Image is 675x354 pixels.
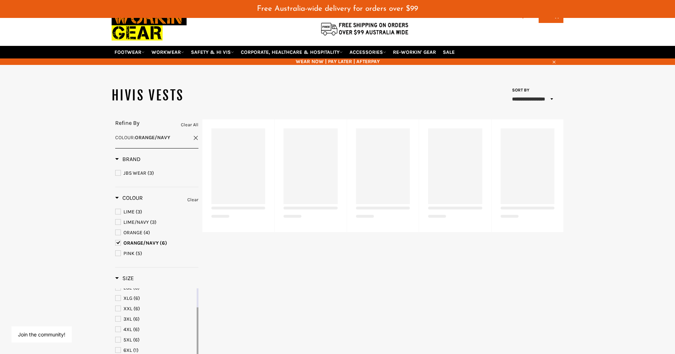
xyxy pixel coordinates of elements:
[135,134,170,141] strong: ORANGE/NAVY
[440,46,458,58] a: SALE
[123,306,132,312] span: XXL
[115,336,195,344] a: 5XL
[133,347,139,353] span: (1)
[115,134,198,141] a: Colour:ORANGE/NAVY
[112,5,187,46] img: Workin Gear leaders in Workwear, Safety Boots, PPE, Uniforms. Australia's No.1 in Workwear
[123,230,142,236] span: ORANGE
[115,134,134,141] span: Colour
[188,46,237,58] a: SAFETY & HI VIS
[112,46,147,58] a: FOOTWEAR
[115,326,195,334] a: 4XL
[181,121,198,129] a: Clear All
[390,46,439,58] a: RE-WORKIN' GEAR
[115,169,198,177] a: JBS WEAR
[257,5,418,13] span: Free Australia-wide delivery for orders over $99
[123,170,146,176] span: JBS WEAR
[133,306,140,312] span: (6)
[115,119,140,126] span: Refine By
[112,58,564,65] span: WEAR NOW | PAY LATER | AFTERPAY
[115,315,195,323] a: 3XL
[133,326,140,332] span: (6)
[18,331,65,338] button: Join the community!
[144,230,150,236] span: (4)
[123,337,132,343] span: 5XL
[136,250,142,256] span: (5)
[115,156,141,163] h3: Brand
[123,347,132,353] span: 6XL
[320,21,409,36] img: Flat $9.95 shipping Australia wide
[147,170,154,176] span: (3)
[115,194,143,201] span: Colour
[123,250,135,256] span: PINK
[115,229,198,237] a: ORANGE
[123,326,132,332] span: 4XL
[115,208,198,216] a: LIME
[238,46,346,58] a: CORPORATE, HEALTHCARE & HOSPITALITY
[115,305,195,313] a: XXL
[123,316,132,322] span: 3XL
[510,87,530,93] label: Sort by
[133,295,140,301] span: (6)
[112,87,338,105] h1: HIVIS VESTS
[133,316,140,322] span: (6)
[115,275,134,282] h3: Size
[115,250,198,258] a: PINK
[149,46,187,58] a: WORKWEAR
[150,219,156,225] span: (3)
[123,240,159,246] span: ORANGE/NAVY
[115,134,170,141] span: :
[133,337,140,343] span: (6)
[115,294,195,302] a: XLG
[160,240,167,246] span: (6)
[187,196,198,204] a: Clear
[115,239,198,247] a: ORANGE/NAVY
[123,219,149,225] span: LIME/NAVY
[115,218,198,226] a: LIME/NAVY
[347,46,389,58] a: ACCESSORIES
[136,209,142,215] span: (3)
[123,295,132,301] span: XLG
[115,194,143,202] h3: Colour
[123,209,135,215] span: LIME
